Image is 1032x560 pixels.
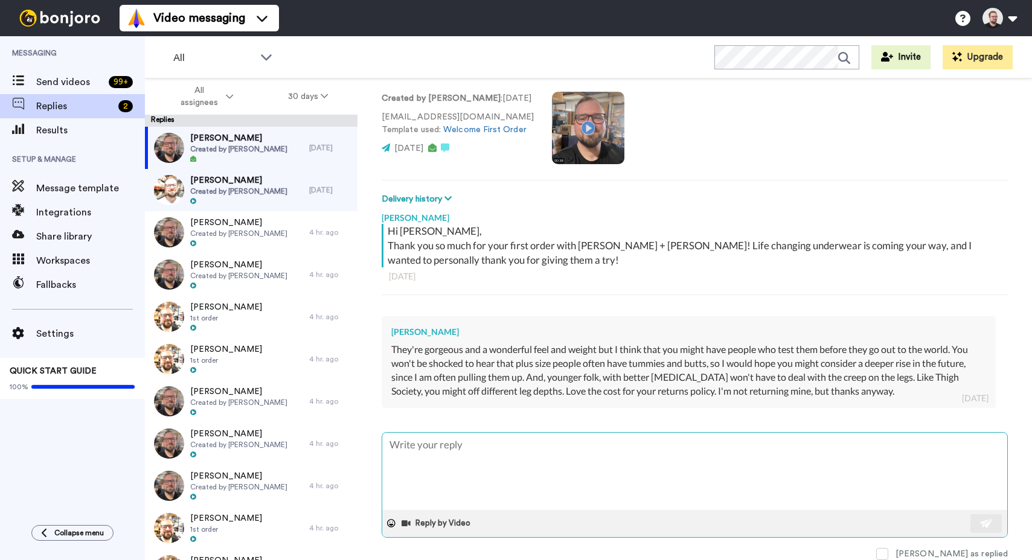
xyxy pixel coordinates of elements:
[190,229,287,238] span: Created by [PERSON_NAME]
[154,302,184,332] img: efa524da-70a9-41f2-aa42-4cb2d5cfdec7-thumb.jpg
[190,440,287,450] span: Created by [PERSON_NAME]
[190,271,287,281] span: Created by [PERSON_NAME]
[190,343,262,355] span: [PERSON_NAME]
[388,224,1005,267] div: Hi [PERSON_NAME], Thank you so much for your first order with [PERSON_NAME] + [PERSON_NAME]! Life...
[145,127,357,169] a: [PERSON_NAME]Created by [PERSON_NAME][DATE]
[389,270,1001,282] div: [DATE]
[145,380,357,422] a: [PERSON_NAME]Created by [PERSON_NAME]4 hr. ago
[309,396,351,406] div: 4 hr. ago
[309,481,351,491] div: 4 hr. ago
[896,548,1008,560] div: [PERSON_NAME] as replied
[443,126,527,134] a: Welcome First Order
[36,99,114,113] span: Replies
[10,382,28,392] span: 100%
[154,386,184,416] img: 33ab509e-1088-4b8e-bef0-136f98130ee2-thumb.jpg
[962,392,989,404] div: [DATE]
[190,186,287,196] span: Created by [PERSON_NAME]
[309,523,351,533] div: 4 hr. ago
[382,206,1008,224] div: [PERSON_NAME]
[109,76,133,88] div: 99 +
[943,45,1013,69] button: Upgrade
[118,100,133,112] div: 2
[173,51,254,65] span: All
[309,227,351,237] div: 4 hr. ago
[153,10,245,27] span: Video messaging
[190,470,287,482] span: [PERSON_NAME]
[190,398,287,407] span: Created by [PERSON_NAME]
[145,211,357,253] a: [PERSON_NAME]Created by [PERSON_NAME]4 hr. ago
[10,367,97,375] span: QUICK START GUIDE
[309,143,351,153] div: [DATE]
[36,75,104,89] span: Send videos
[145,338,357,380] a: [PERSON_NAME]1st order4 hr. ago
[145,115,357,127] div: Replies
[36,181,145,196] span: Message template
[175,84,223,109] span: All assignees
[14,10,105,27] img: bj-logo-header-white.svg
[31,525,114,541] button: Collapse menu
[190,174,287,186] span: [PERSON_NAME]
[36,205,145,220] span: Integrations
[36,278,145,292] span: Fallbacks
[145,169,357,211] a: [PERSON_NAME]Created by [PERSON_NAME][DATE]
[36,326,145,341] span: Settings
[190,301,262,313] span: [PERSON_NAME]
[382,94,501,103] strong: Created by [PERSON_NAME]
[309,270,351,279] div: 4 hr. ago
[145,253,357,296] a: [PERSON_NAME]Created by [PERSON_NAME]4 hr. ago
[154,175,184,205] img: 41689fec-4445-421a-b3cf-d50069c31026-thumb.jpg
[980,518,993,528] img: send-white.svg
[190,313,262,323] span: 1st order
[36,253,145,268] span: Workspaces
[154,513,184,543] img: efa524da-70a9-41f2-aa42-4cb2d5cfdec7-thumb.jpg
[36,229,145,244] span: Share library
[309,185,351,195] div: [DATE]
[309,439,351,448] div: 4 hr. ago
[190,512,262,524] span: [PERSON_NAME]
[382,111,534,136] p: [EMAIL_ADDRESS][DOMAIN_NAME] Template used:
[190,259,287,271] span: [PERSON_NAME]
[190,355,262,365] span: 1st order
[382,92,534,105] p: : [DATE]
[154,471,184,501] img: 33ab509e-1088-4b8e-bef0-136f98130ee2-thumb.jpg
[127,8,146,28] img: vm-color.svg
[36,123,145,138] span: Results
[190,386,287,398] span: [PERSON_NAME]
[261,86,356,107] button: 30 days
[154,259,184,290] img: 33ab509e-1088-4b8e-bef0-136f98130ee2-thumb.jpg
[391,343,986,398] div: They're gorgeous and a wonderful feel and weight but I think that you might have people who test ...
[145,507,357,549] a: [PERSON_NAME]1st order4 hr. ago
[154,133,184,163] img: 33ab509e-1088-4b8e-bef0-136f98130ee2-thumb.jpg
[145,422,357,465] a: [PERSON_NAME]Created by [PERSON_NAME]4 hr. ago
[190,217,287,229] span: [PERSON_NAME]
[400,514,474,532] button: Reply by Video
[391,326,986,338] div: [PERSON_NAME]
[190,482,287,492] span: Created by [PERSON_NAME]
[394,144,423,153] span: [DATE]
[382,192,455,206] button: Delivery history
[145,296,357,338] a: [PERSON_NAME]1st order4 hr. ago
[154,217,184,247] img: 33ab509e-1088-4b8e-bef0-136f98130ee2-thumb.jpg
[145,465,357,507] a: [PERSON_NAME]Created by [PERSON_NAME]4 hr. ago
[190,132,287,144] span: [PERSON_NAME]
[154,344,184,374] img: efa524da-70a9-41f2-aa42-4cb2d5cfdec7-thumb.jpg
[309,354,351,364] div: 4 hr. ago
[54,528,104,538] span: Collapse menu
[154,428,184,459] img: 33ab509e-1088-4b8e-bef0-136f98130ee2-thumb.jpg
[147,80,261,113] button: All assignees
[309,312,351,322] div: 4 hr. ago
[190,428,287,440] span: [PERSON_NAME]
[871,45,931,69] button: Invite
[190,524,262,534] span: 1st order
[190,144,287,154] span: Created by [PERSON_NAME]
